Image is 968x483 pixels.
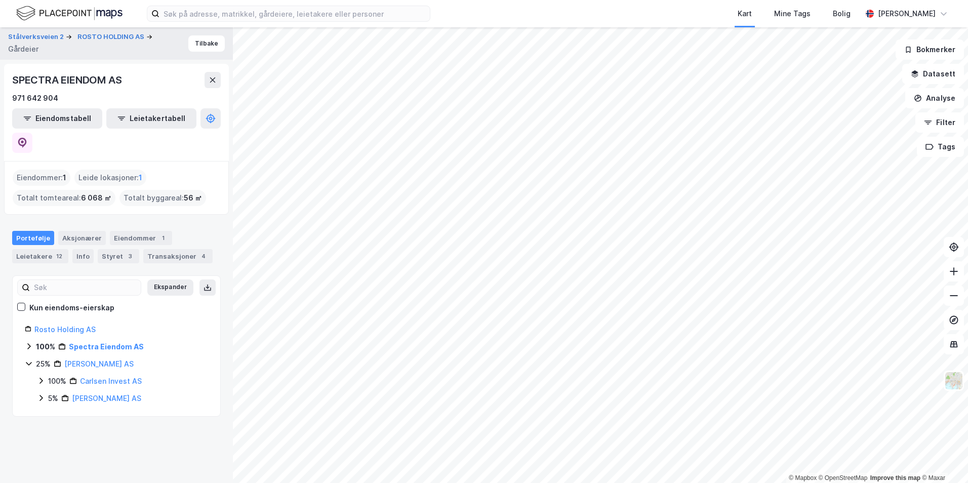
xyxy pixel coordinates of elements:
input: Søk på adresse, matrikkel, gårdeiere, leietakere eller personer [159,6,430,21]
button: Eiendomstabell [12,108,102,129]
span: 1 [139,172,142,184]
div: Portefølje [12,231,54,245]
a: OpenStreetMap [819,474,868,481]
div: Styret [98,249,139,263]
div: Eiendommer [110,231,172,245]
input: Søk [30,280,141,295]
div: Gårdeier [8,43,38,55]
div: Info [72,249,94,263]
a: Mapbox [789,474,817,481]
button: Leietakertabell [106,108,196,129]
div: 12 [54,251,64,261]
div: 100% [48,375,66,387]
button: Filter [915,112,964,133]
a: Rosto Holding AS [34,325,96,334]
button: Datasett [902,64,964,84]
a: Carlsen Invest AS [80,377,142,385]
a: [PERSON_NAME] AS [64,359,134,368]
span: 56 ㎡ [184,192,202,204]
span: 6 068 ㎡ [81,192,111,204]
iframe: Chat Widget [917,434,968,483]
div: Leide lokasjoner : [74,170,146,186]
img: Z [944,371,963,390]
img: logo.f888ab2527a4732fd821a326f86c7f29.svg [16,5,123,22]
button: Stålverksveien 2 [8,32,66,42]
div: 971 642 904 [12,92,58,104]
div: SPECTRA EIENDOM AS [12,72,124,88]
button: Ekspander [147,279,193,296]
div: Totalt byggareal : [119,190,206,206]
span: 1 [63,172,66,184]
a: Spectra Eiendom AS [69,342,144,351]
div: 4 [198,251,209,261]
div: 3 [125,251,135,261]
div: Kart [738,8,752,20]
div: [PERSON_NAME] [878,8,936,20]
button: Tags [917,137,964,157]
a: Improve this map [870,474,920,481]
div: 25% [36,358,51,370]
div: Leietakere [12,249,68,263]
button: Tilbake [188,35,225,52]
a: [PERSON_NAME] AS [72,394,141,402]
div: 100% [36,341,55,353]
button: Bokmerker [896,39,964,60]
button: ROSTO HOLDING AS [77,32,146,42]
div: Kontrollprogram for chat [917,434,968,483]
div: 1 [158,233,168,243]
div: 5% [48,392,58,405]
button: Analyse [905,88,964,108]
div: Bolig [833,8,851,20]
div: Eiendommer : [13,170,70,186]
div: Kun eiendoms-eierskap [29,302,114,314]
div: Aksjonærer [58,231,106,245]
div: Mine Tags [774,8,811,20]
div: Transaksjoner [143,249,213,263]
div: Totalt tomteareal : [13,190,115,206]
